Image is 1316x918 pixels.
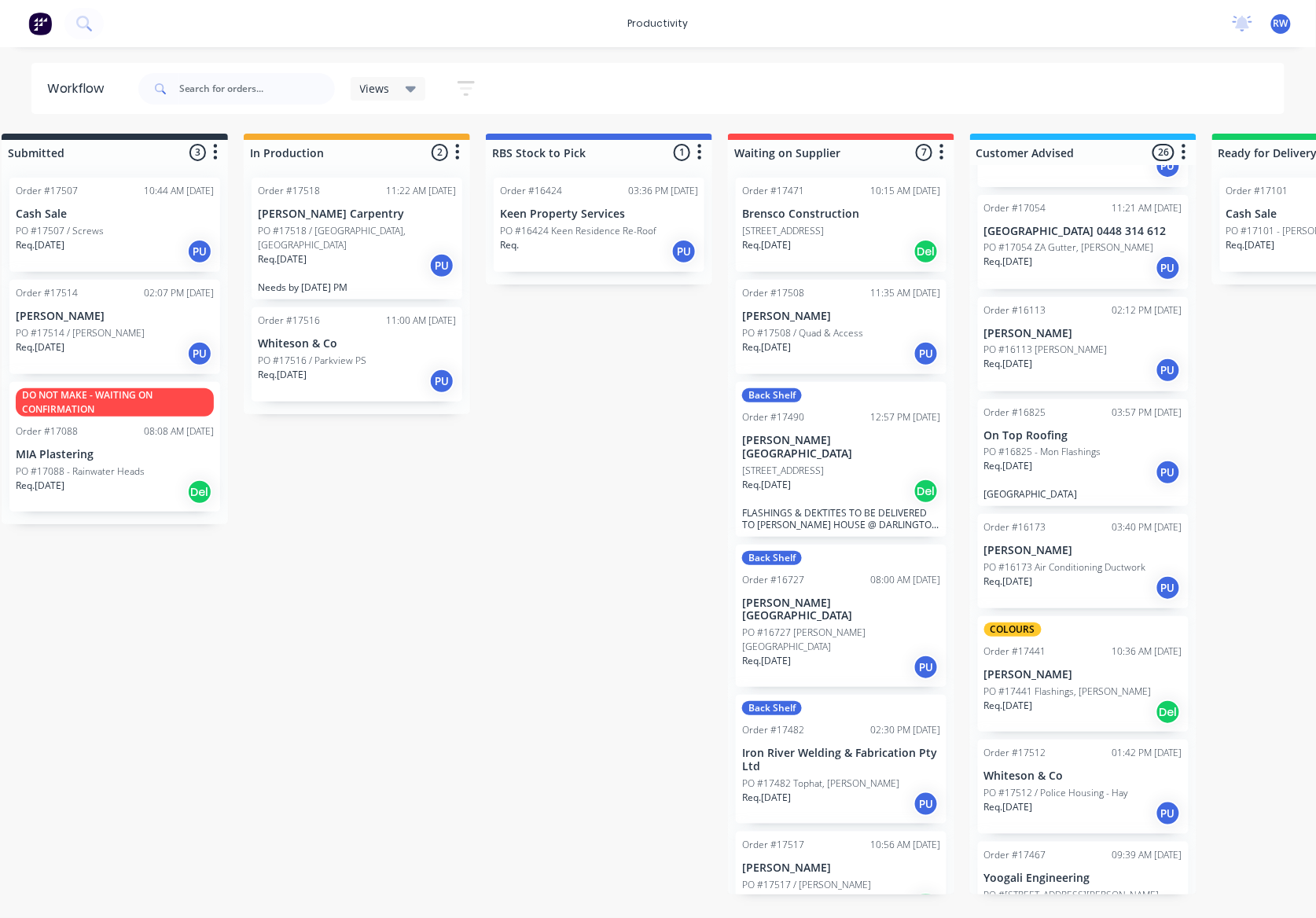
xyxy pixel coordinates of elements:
p: Whiteson & Co [984,769,1182,783]
div: COLOURS [984,622,1042,637]
p: Req. [DATE] [258,252,307,266]
p: PO #17508 / Quad & Access [742,326,863,340]
p: Req. [DATE] [742,892,791,906]
p: Yoogali Engineering [984,872,1182,885]
div: PU [1156,358,1181,383]
p: [GEOGRAPHIC_DATA] [984,488,1182,500]
p: PO #17518 / [GEOGRAPHIC_DATA], [GEOGRAPHIC_DATA] [258,224,456,252]
p: [PERSON_NAME] [984,668,1182,681]
p: [PERSON_NAME] [742,861,940,875]
div: 10:56 AM [DATE] [870,838,940,852]
p: PO #17516 / Parkview PS [258,354,366,368]
div: DO NOT MAKE - WAITING ON CONFIRMATION [16,388,214,417]
div: Back Shelf [742,551,802,565]
p: [PERSON_NAME] [984,544,1182,557]
p: [PERSON_NAME] [742,310,940,323]
p: Req. [DATE] [984,459,1033,473]
div: Order #16825 [984,406,1046,420]
div: Order #17516 [258,314,320,328]
p: Req. [DATE] [258,368,307,382]
div: Back ShelfOrder #1672708:00 AM [DATE][PERSON_NAME][GEOGRAPHIC_DATA]PO #16727 [PERSON_NAME][GEOGRA... [736,545,947,688]
div: Del [913,479,939,504]
p: Iron River Welding & Fabrication Pty Ltd [742,747,940,773]
span: RW [1274,17,1288,31]
p: PO #16727 [PERSON_NAME][GEOGRAPHIC_DATA] [742,626,940,654]
div: Order #1751201:42 PM [DATE]Whiteson & CoPO #17512 / Police Housing - HayReq.[DATE]PU [978,740,1189,834]
div: 01:42 PM [DATE] [1112,746,1182,760]
div: Order #17471 [742,184,804,198]
div: Back Shelf [742,701,802,715]
p: PO #17441 Flashings, [PERSON_NAME] [984,685,1152,699]
div: 11:22 AM [DATE] [386,184,456,198]
p: Cash Sale [16,207,214,221]
div: Order #1682503:57 PM [DATE]On Top RoofingPO #16825 - Mon FlashingsReq.[DATE]PU[GEOGRAPHIC_DATA] [978,399,1189,507]
div: Order #1751811:22 AM [DATE][PERSON_NAME] CarpentryPO #17518 / [GEOGRAPHIC_DATA], [GEOGRAPHIC_DATA... [252,178,462,299]
div: PU [671,239,697,264]
div: 10:44 AM [DATE] [144,184,214,198]
p: Req. [DATE] [1226,238,1275,252]
div: PU [913,791,939,817]
div: 03:36 PM [DATE] [628,184,698,198]
p: Req. [DATE] [984,699,1033,713]
div: Order #17088 [16,424,78,439]
div: Del [187,479,212,505]
div: Order #17467 [984,848,1046,862]
div: Order #17441 [984,644,1046,659]
p: PO #16825 - Mon Flashings [984,445,1101,459]
p: PO #17088 - Rainwater Heads [16,465,145,479]
div: Order #1611302:12 PM [DATE][PERSON_NAME]PO #16113 [PERSON_NAME]Req.[DATE]PU [978,297,1189,391]
span: Views [360,80,390,97]
div: Order #1751402:07 PM [DATE][PERSON_NAME]PO #17514 / [PERSON_NAME]Req.[DATE]PU [9,280,220,374]
div: Del [1156,700,1181,725]
div: 03:57 PM [DATE] [1112,406,1182,420]
div: Order #16424 [500,184,562,198]
div: PU [429,253,454,278]
div: Order #1705411:21 AM [DATE][GEOGRAPHIC_DATA] 0448 314 612PO #17054 ZA Gutter, [PERSON_NAME]Req.[D... [978,195,1189,289]
p: On Top Roofing [984,429,1182,442]
div: PU [429,369,454,394]
p: Brensco Construction [742,207,940,221]
div: PU [1156,801,1181,826]
p: Req. [DATE] [742,340,791,354]
p: Req. [DATE] [984,357,1033,371]
p: Req. [DATE] [984,800,1033,814]
div: Order #1747110:15 AM [DATE]Brensco Construction[STREET_ADDRESS]Req.[DATE]Del [736,178,947,272]
div: 02:12 PM [DATE] [1112,303,1182,318]
p: [PERSON_NAME] [16,310,214,323]
p: Req. [DATE] [16,479,64,493]
p: Req. [DATE] [984,575,1033,589]
p: [PERSON_NAME][GEOGRAPHIC_DATA] [742,597,940,623]
p: PO #16424 Keen Residence Re-Roof [500,224,656,238]
div: PU [1156,575,1181,600]
div: PU [913,655,939,680]
img: Factory [28,12,52,35]
div: PU [1156,460,1181,485]
div: Order #17054 [984,201,1046,215]
p: Keen Property Services [500,207,698,221]
div: Order #1642403:36 PM [DATE]Keen Property ServicesPO #16424 Keen Residence Re-RoofReq.PU [494,178,704,272]
p: Req. [DATE] [742,654,791,668]
div: 10:15 AM [DATE] [870,184,940,198]
div: Order #17512 [984,746,1046,760]
div: PU [913,341,939,366]
div: COLOURSOrder #1744110:36 AM [DATE][PERSON_NAME]PO #17441 Flashings, [PERSON_NAME]Req.[DATE]Del [978,616,1189,732]
p: [PERSON_NAME] Carpentry [258,207,456,221]
div: 12:57 PM [DATE] [870,410,940,424]
p: Needs by [DATE] PM [258,281,456,293]
p: PO #17054 ZA Gutter, [PERSON_NAME] [984,241,1154,255]
p: Whiteson & Co [258,337,456,351]
div: Order #17101 [1226,184,1288,198]
p: [STREET_ADDRESS] [742,224,824,238]
p: FLASHINGS & DEKTITES TO BE DELIVERED TO [PERSON_NAME] HOUSE @ DARLINGTON PT [DATE] 4th, ALONG WIT... [742,507,940,531]
p: PO #17482 Tophat, [PERSON_NAME] [742,777,899,791]
div: Order #17514 [16,286,78,300]
div: 08:00 AM [DATE] [870,573,940,587]
p: Req. [DATE] [984,255,1033,269]
p: Req. [DATE] [742,478,791,492]
div: 02:07 PM [DATE] [144,286,214,300]
p: Req. [DATE] [16,340,64,354]
div: Order #1751611:00 AM [DATE]Whiteson & CoPO #17516 / Parkview PSReq.[DATE]PU [252,307,462,402]
div: PU [1156,153,1181,178]
p: [PERSON_NAME][GEOGRAPHIC_DATA] [742,434,940,461]
div: Order #1750811:35 AM [DATE][PERSON_NAME]PO #17508 / Quad & AccessReq.[DATE]PU [736,280,947,374]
